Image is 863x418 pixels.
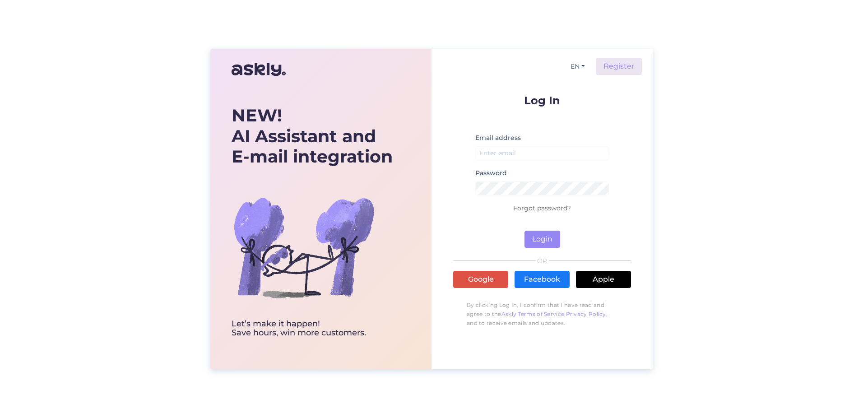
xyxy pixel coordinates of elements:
[501,311,565,317] a: Askly Terms of Service
[453,271,508,288] a: Google
[596,58,642,75] a: Register
[232,105,282,126] b: NEW!
[567,60,589,73] button: EN
[453,95,631,106] p: Log In
[515,271,570,288] a: Facebook
[232,105,393,167] div: AI Assistant and E-mail integration
[475,133,521,143] label: Email address
[232,175,376,320] img: bg-askly
[475,146,609,160] input: Enter email
[536,258,549,264] span: OR
[453,296,631,332] p: By clicking Log In, I confirm that I have read and agree to the , , and to receive emails and upd...
[513,204,571,212] a: Forgot password?
[475,168,507,178] label: Password
[524,231,560,248] button: Login
[576,271,631,288] a: Apple
[232,59,286,80] img: Askly
[232,320,393,338] div: Let’s make it happen! Save hours, win more customers.
[566,311,606,317] a: Privacy Policy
